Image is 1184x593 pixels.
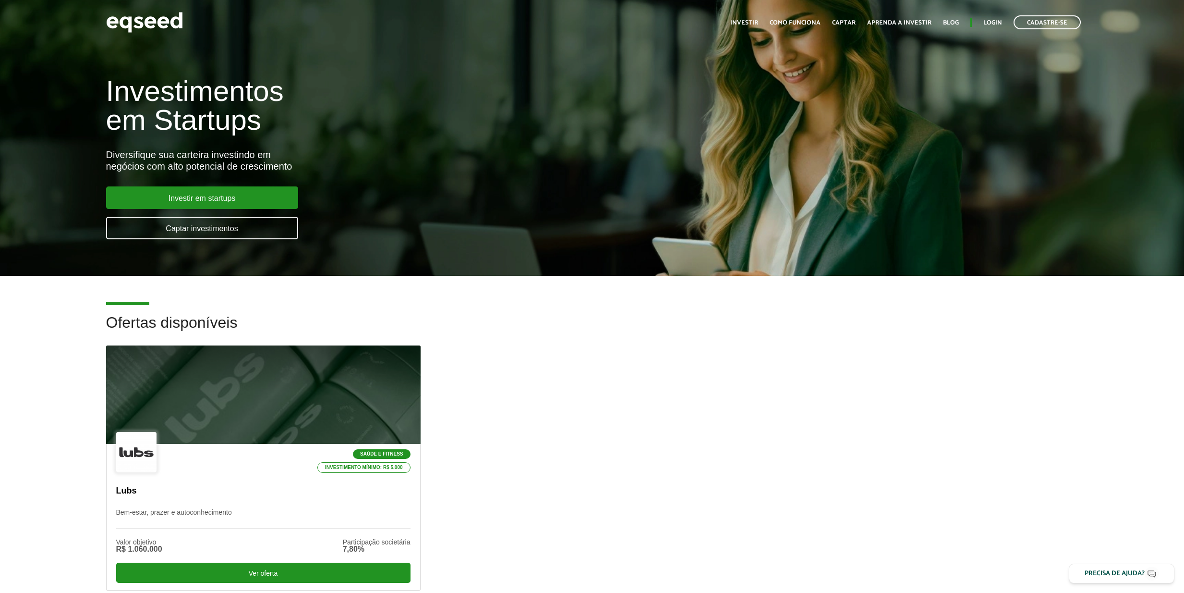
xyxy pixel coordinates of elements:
[106,186,298,209] a: Investir em startups
[730,20,758,26] a: Investir
[343,539,411,545] div: Participação societária
[116,563,411,583] div: Ver oferta
[943,20,959,26] a: Blog
[116,486,411,496] p: Lubs
[106,149,684,172] div: Diversifique sua carteira investindo em negócios com alto potencial de crescimento
[353,449,410,459] p: Saúde e Fitness
[106,217,298,239] a: Captar investimentos
[106,10,183,35] img: EqSeed
[983,20,1002,26] a: Login
[106,314,1078,346] h2: Ofertas disponíveis
[116,508,411,529] p: Bem-estar, prazer e autoconhecimento
[317,462,411,473] p: Investimento mínimo: R$ 5.000
[832,20,856,26] a: Captar
[343,545,411,553] div: 7,80%
[116,539,162,545] div: Valor objetivo
[106,346,421,590] a: Saúde e Fitness Investimento mínimo: R$ 5.000 Lubs Bem-estar, prazer e autoconhecimento Valor obj...
[116,545,162,553] div: R$ 1.060.000
[770,20,821,26] a: Como funciona
[1014,15,1081,29] a: Cadastre-se
[867,20,931,26] a: Aprenda a investir
[106,77,684,135] h1: Investimentos em Startups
